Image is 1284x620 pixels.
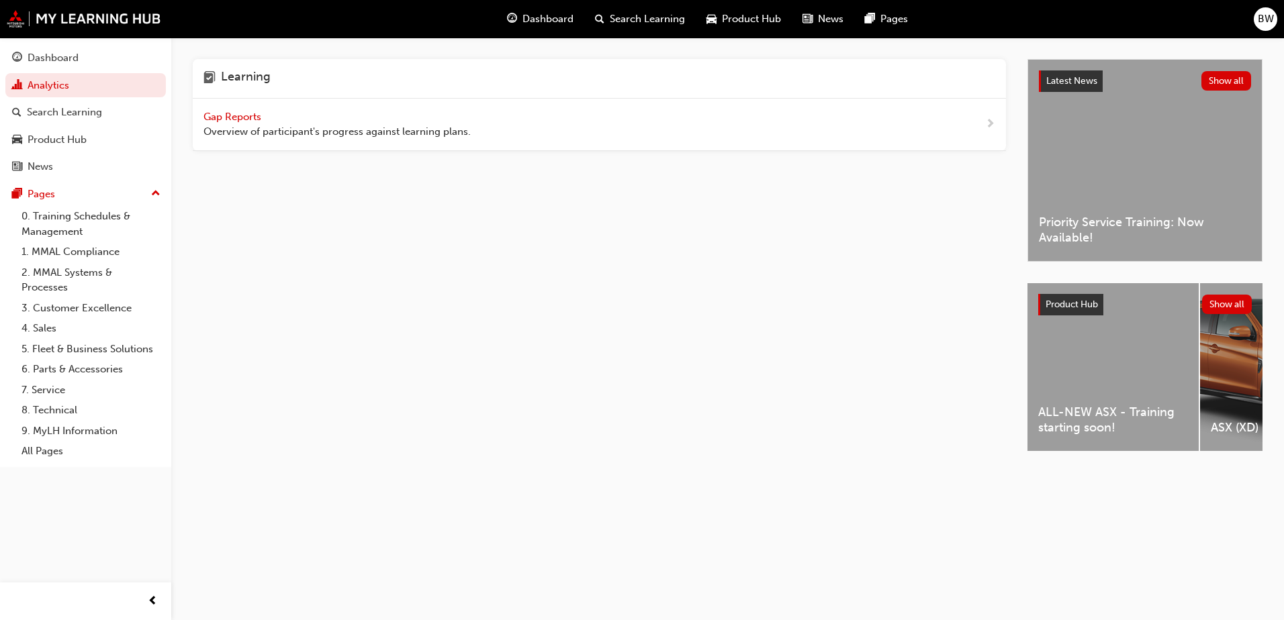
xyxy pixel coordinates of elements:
div: Pages [28,187,55,202]
a: All Pages [16,441,166,462]
span: prev-icon [148,593,158,610]
a: news-iconNews [792,5,854,33]
span: Product Hub [1046,299,1098,310]
div: Search Learning [27,105,102,120]
a: Dashboard [5,46,166,70]
a: search-iconSearch Learning [584,5,696,33]
a: Analytics [5,73,166,98]
a: Latest NewsShow all [1039,70,1251,92]
div: News [28,159,53,174]
a: 2. MMAL Systems & Processes [16,262,166,298]
div: Product Hub [28,132,87,148]
a: Latest NewsShow allPriority Service Training: Now Available! [1027,59,1263,262]
span: chart-icon [12,80,22,92]
span: News [818,11,843,27]
a: 1. MMAL Compliance [16,242,166,262]
span: pages-icon [865,11,875,28]
a: Product HubShow all [1038,294,1252,315]
a: 6. Parts & Accessories [16,359,166,380]
span: Pages [880,11,908,27]
span: Gap Reports [203,111,264,123]
a: ALL-NEW ASX - Training starting soon! [1027,283,1199,451]
div: Dashboard [28,50,79,66]
a: Product Hub [5,127,166,152]
span: pages-icon [12,189,22,201]
span: guage-icon [507,11,517,28]
a: Gap Reports Overview of participant's progress against learning plans.next-icon [193,99,1006,151]
span: Dashboard [522,11,574,27]
a: 0. Training Schedules & Management [16,206,166,242]
span: learning-icon [203,70,216,87]
a: 5. Fleet & Business Solutions [16,339,166,360]
span: next-icon [985,116,995,133]
button: Show all [1202,295,1252,314]
span: ALL-NEW ASX - Training starting soon! [1038,405,1188,435]
span: BW [1258,11,1274,27]
button: Show all [1201,71,1252,91]
a: 9. MyLH Information [16,421,166,442]
a: 3. Customer Excellence [16,298,166,319]
button: Pages [5,182,166,207]
button: BW [1254,7,1277,31]
a: Search Learning [5,100,166,125]
a: 7. Service [16,380,166,401]
span: up-icon [151,185,160,203]
h4: Learning [221,70,271,87]
a: guage-iconDashboard [496,5,584,33]
span: Search Learning [610,11,685,27]
a: car-iconProduct Hub [696,5,792,33]
span: news-icon [802,11,813,28]
span: Latest News [1046,75,1097,87]
a: 8. Technical [16,400,166,421]
a: 4. Sales [16,318,166,339]
button: DashboardAnalyticsSearch LearningProduct HubNews [5,43,166,182]
span: search-icon [12,107,21,119]
span: Overview of participant's progress against learning plans. [203,124,471,140]
a: pages-iconPages [854,5,919,33]
img: mmal [7,10,161,28]
span: car-icon [12,134,22,146]
a: News [5,154,166,179]
span: Priority Service Training: Now Available! [1039,215,1251,245]
span: guage-icon [12,52,22,64]
span: news-icon [12,161,22,173]
span: search-icon [595,11,604,28]
span: car-icon [706,11,717,28]
span: Product Hub [722,11,781,27]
